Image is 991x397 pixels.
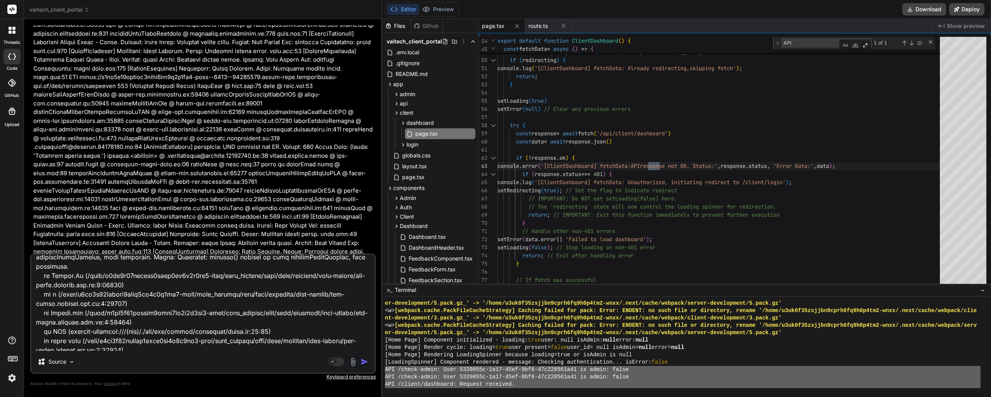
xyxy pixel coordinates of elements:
[385,366,629,373] span: API /check-admin: User 5339055c-1a17-45ef-9bf6-47c228561a41 is admin: false
[535,171,559,178] span: response
[104,381,118,386] span: privacy
[597,130,668,137] span: '/api/client/dashboard'
[479,89,487,97] div: 54
[522,122,525,129] span: {
[832,162,835,169] span: ;
[522,228,615,235] span: // Handle other non-401 errors
[7,65,17,72] label: code
[385,337,528,344] span: [Home Page] Component initialized - loading:
[479,129,487,138] div: 59
[581,45,587,52] span: =>
[553,211,708,218] span: // IMPORTANT: Exit this function immediately to pr
[566,236,646,243] span: 'Failed to load dashboard'
[31,255,375,351] textarea: LOR /ipsum-dolor: Sita 3806919c-2a46-31el-7se2-78d710941e99 te incid: utlab ETD /magna-aliqu: Eni...
[745,162,748,169] span: .
[547,45,550,52] span: =
[385,344,495,351] span: [Home Page] Render cycle: loading=
[594,171,603,178] span: 401
[603,171,606,178] span: )
[852,41,859,49] div: Match Whole Word (Alt+W)
[30,374,376,380] p: Keyboard preferences
[395,48,420,57] span: .env.local
[522,57,556,64] span: redirecting
[385,300,782,307] span: er-development/5.pack.gz_' -> '/home/u3uk0f35zsjjbn9cprh6fq9h0p4tm2-wnxx/.next/cache/webpack/serv...
[671,344,684,351] span: null
[411,22,442,30] div: Github
[497,244,528,251] span: setLoading
[510,81,513,88] span: }
[609,171,612,178] span: {
[385,314,782,322] span: nt-development/3.pack.gz_' -> '/home/u3uk0f35zsjjbn9cprh6fq9h0p4tm2-wnxx/.next/cache/webpack/clie...
[5,92,19,99] label: GitHub
[532,130,556,137] span: response
[606,138,609,145] span: (
[581,171,590,178] span: ===
[516,138,532,145] span: const
[385,373,629,381] span: API /check-admin: User 5339055c-1a17-45ef-9bf6-47c228561a41 is admin: false
[563,57,566,64] span: {
[646,236,649,243] span: )
[385,329,782,337] span: er-development/5.pack.gz_' -> '/home/u3uk0f35zsjjbn9cprh6fq9h0p4tm2-wnxx/.next/cache/webpack/serv...
[739,65,742,72] span: ;
[479,186,487,195] div: 66
[618,37,621,44] span: (
[556,244,656,251] span: // Stop loading on non-401 error
[479,195,487,203] div: 67
[541,236,556,243] span: error
[479,97,487,105] div: 55
[519,45,547,52] span: fetchData
[550,138,566,145] span: await
[814,162,817,169] span: ,
[532,138,544,145] span: data
[563,171,581,178] span: status
[781,38,846,47] textarea: Find
[479,37,487,45] span: 34
[48,358,66,366] p: Source
[532,154,556,161] span: response
[5,121,19,128] label: Upload
[532,244,547,251] span: false
[652,359,668,366] span: false
[479,227,487,235] div: 71
[609,138,612,145] span: )
[668,130,671,137] span: )
[479,260,487,268] div: 75
[387,4,419,15] button: Editor
[541,252,544,259] span: ;
[488,170,498,178] div: Click to collapse the range.
[509,344,551,351] span: user present=
[532,171,535,178] span: (
[559,154,566,161] span: ok
[981,286,985,294] span: −
[516,154,522,161] span: if
[30,380,376,387] p: Always double-check its answers. Your in Bind
[829,162,832,169] span: )
[519,179,522,186] span: .
[547,252,634,259] span: // Exit after handling error
[522,65,532,72] span: log
[400,194,416,202] span: Admin
[393,184,425,192] span: components
[902,3,946,16] button: Download
[408,265,456,274] span: FeedbackForm.tsx
[479,64,487,72] div: 51
[479,105,487,113] div: 56
[69,359,75,365] img: Pick Models
[400,109,413,117] span: client
[400,100,408,107] span: api
[621,37,625,44] span: )
[544,105,631,112] span: // Clear any previous errors
[528,337,541,344] span: true
[572,45,575,52] span: (
[479,203,487,211] div: 68
[408,254,473,263] span: FeedbackComponent.tsx
[628,37,631,44] span: {
[479,154,487,162] div: 62
[553,45,569,52] span: async
[482,22,504,30] span: page.tsx
[479,121,487,129] div: 58
[708,211,779,218] span: event further execution
[479,72,487,81] div: 52
[479,235,487,243] div: 72
[640,162,717,169] span: response not OK. Status:'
